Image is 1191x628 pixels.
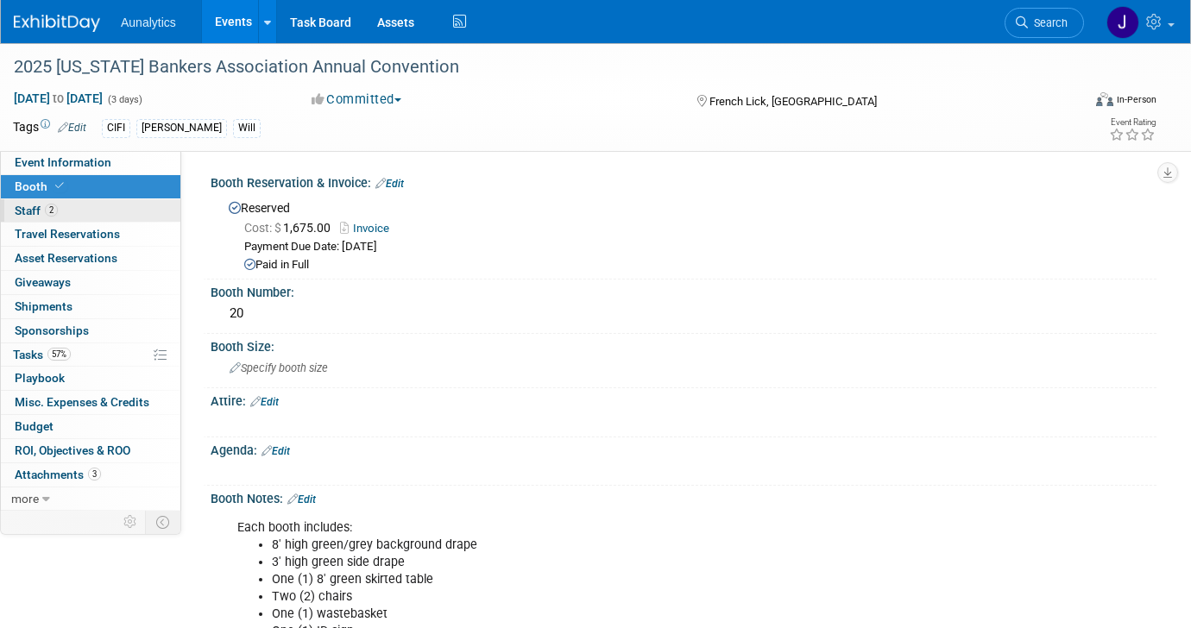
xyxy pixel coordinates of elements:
[1,271,180,294] a: Giveaways
[1,367,180,390] a: Playbook
[15,179,67,193] span: Booth
[1096,92,1113,106] img: Format-Inperson.png
[116,511,146,533] td: Personalize Event Tab Strip
[211,279,1156,301] div: Booth Number:
[1005,8,1084,38] a: Search
[1,175,180,198] a: Booth
[272,571,962,588] li: One (1) 8' green skirted table
[14,15,100,32] img: ExhibitDay
[13,348,71,361] span: Tasks
[106,94,142,105] span: (3 days)
[272,537,962,554] li: 8' high green/grey background drape
[244,221,283,235] span: Cost: $
[15,443,130,457] span: ROI, Objectives & ROO
[102,119,130,137] div: CIFI
[1106,6,1139,39] img: Julie Grisanti-Cieslak
[340,222,398,235] a: Invoice
[1,223,180,246] a: Travel Reservations
[146,511,181,533] td: Toggle Event Tabs
[8,52,1059,83] div: 2025 [US_STATE] Bankers Association Annual Convention
[1,343,180,367] a: Tasks57%
[211,486,1156,508] div: Booth Notes:
[287,493,316,506] a: Edit
[15,251,117,265] span: Asset Reservations
[233,119,261,137] div: Will
[1,319,180,342] a: Sponsorships
[1,463,180,487] a: Attachments3
[1,247,180,270] a: Asset Reservations
[272,588,962,606] li: Two (2) chairs
[1,199,180,223] a: Staff2
[13,91,104,106] span: [DATE] [DATE]
[121,16,176,29] span: Aunalytics
[1,415,180,438] a: Budget
[250,396,279,408] a: Edit
[50,91,66,105] span: to
[306,91,408,109] button: Committed
[15,323,89,337] span: Sponsorships
[11,492,39,506] span: more
[58,122,86,134] a: Edit
[55,181,64,191] i: Booth reservation complete
[987,90,1156,116] div: Event Format
[1116,93,1156,106] div: In-Person
[15,204,58,217] span: Staff
[15,371,65,385] span: Playbook
[47,348,71,361] span: 57%
[136,119,227,137] div: [PERSON_NAME]
[211,437,1156,460] div: Agenda:
[211,170,1156,192] div: Booth Reservation & Invoice:
[224,195,1144,273] div: Reserved
[88,468,101,480] span: 3
[45,204,58,217] span: 2
[272,606,962,623] li: One (1) wastebasket
[224,300,1144,327] div: 20
[15,275,71,289] span: Giveaways
[1109,118,1156,127] div: Event Rating
[15,395,149,409] span: Misc. Expenses & Credits
[13,118,86,138] td: Tags
[1,295,180,318] a: Shipments
[375,178,404,190] a: Edit
[15,419,54,433] span: Budget
[272,554,962,571] li: 3' high green side drape
[1,151,180,174] a: Event Information
[15,155,111,169] span: Event Information
[211,334,1156,355] div: Booth Size:
[244,221,337,235] span: 1,675.00
[1028,16,1068,29] span: Search
[1,439,180,462] a: ROI, Objectives & ROO
[211,388,1156,411] div: Attire:
[244,257,1144,273] div: Paid in Full
[15,227,120,241] span: Travel Reservations
[1,487,180,511] a: more
[709,95,877,108] span: French Lick, [GEOGRAPHIC_DATA]
[244,239,1144,255] div: Payment Due Date: [DATE]
[1,391,180,414] a: Misc. Expenses & Credits
[15,468,101,481] span: Attachments
[230,361,328,374] span: Specify booth size
[15,299,72,313] span: Shipments
[262,445,290,457] a: Edit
